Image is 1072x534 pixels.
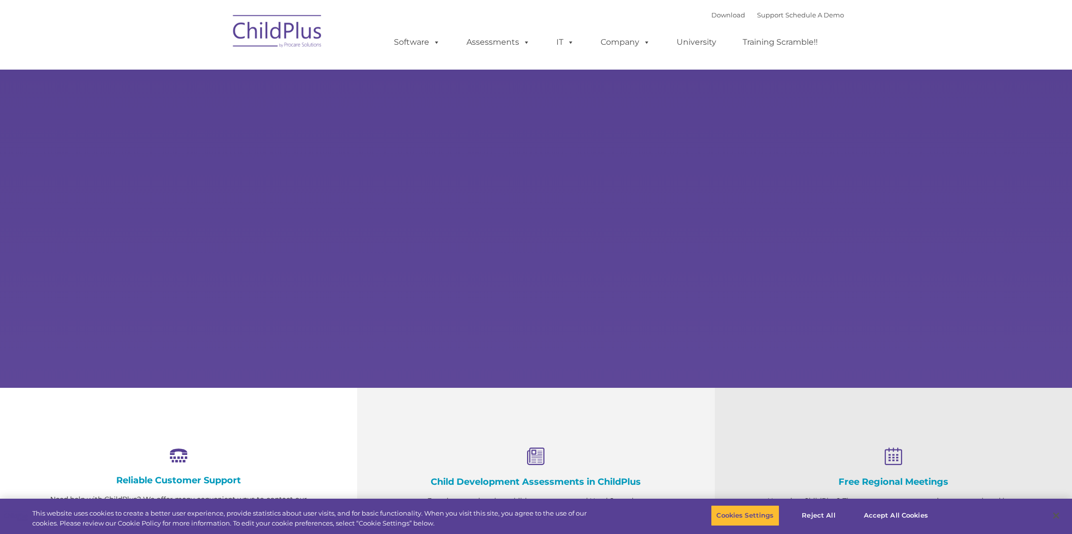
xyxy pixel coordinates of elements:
a: IT [546,32,584,52]
a: Assessments [457,32,540,52]
a: Schedule A Demo [785,11,844,19]
font: | [711,11,844,19]
button: Cookies Settings [711,505,779,526]
a: Support [757,11,783,19]
button: Reject All [788,505,850,526]
p: Experience and analyze child assessments and Head Start data management in one system with zero c... [407,495,665,532]
a: Software [384,32,450,52]
a: University [667,32,726,52]
a: Training Scramble!! [733,32,828,52]
a: Company [591,32,660,52]
div: This website uses cookies to create a better user experience, provide statistics about user visit... [32,509,590,528]
a: Download [711,11,745,19]
img: ChildPlus by Procare Solutions [228,8,327,58]
h4: Reliable Customer Support [50,475,307,486]
p: Need help with ChildPlus? We offer many convenient ways to contact our amazing Customer Support r... [50,493,307,531]
p: Not using ChildPlus? These are a great opportunity to network and learn from ChildPlus users. Fin... [765,495,1022,532]
h4: Free Regional Meetings [765,476,1022,487]
button: Accept All Cookies [858,505,933,526]
button: Close [1045,505,1067,527]
h4: Child Development Assessments in ChildPlus [407,476,665,487]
